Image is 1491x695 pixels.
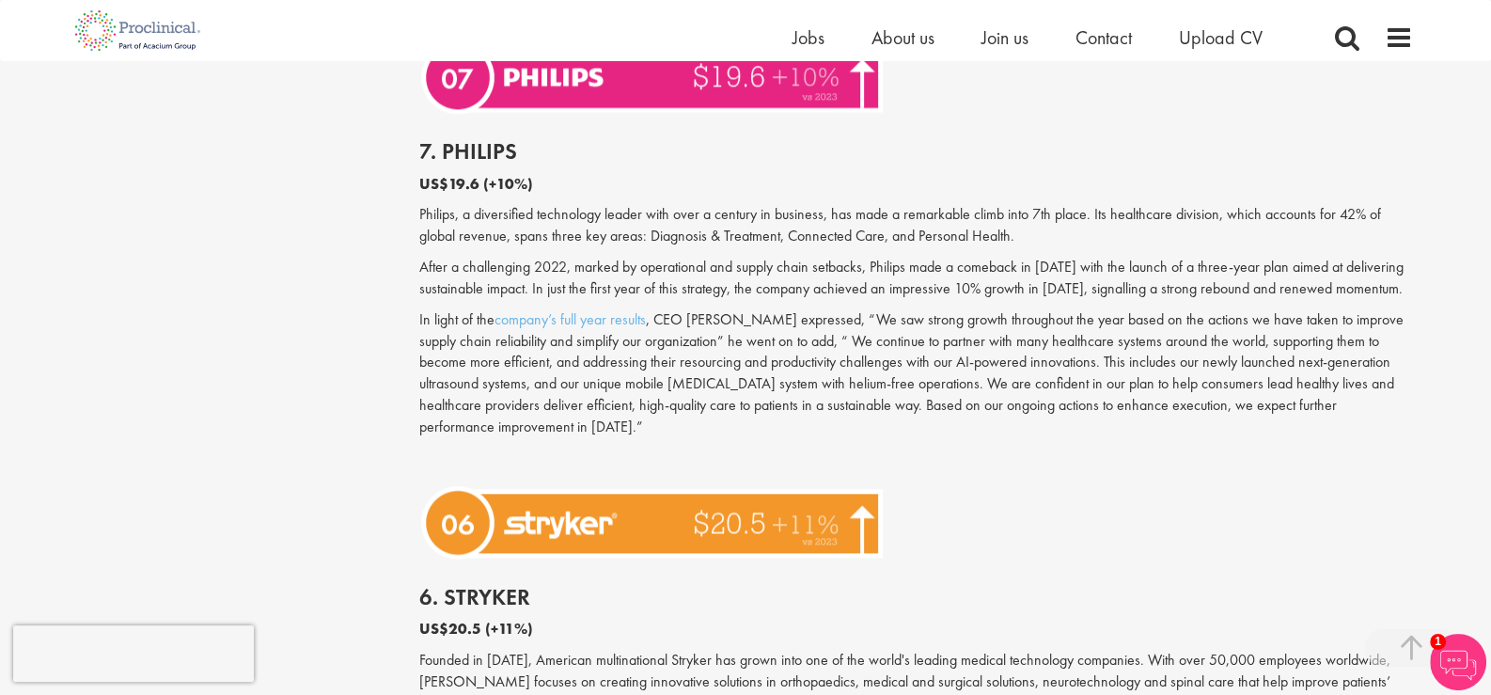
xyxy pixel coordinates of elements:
a: company’s full year results [494,309,646,329]
b: US$20.5 (+11%) [419,619,533,639]
a: Contact [1075,25,1132,50]
p: In light of the , CEO [PERSON_NAME] expressed, “We saw strong growth throughout the year based on... [419,309,1414,438]
iframe: reCAPTCHA [13,625,254,682]
p: After a challenging 2022, marked by operational and supply chain setbacks, Philips made a comebac... [419,257,1414,300]
a: Jobs [793,25,824,50]
h2: 6. Stryker [419,585,1414,609]
p: Philips, a diversified technology leader with over a century in business, has made a remarkable c... [419,204,1414,247]
h2: 7. Philips [419,139,1414,164]
b: US$19.6 (+10%) [419,174,533,194]
img: Chatbot [1430,634,1486,690]
span: 1 [1430,634,1446,650]
a: Join us [981,25,1028,50]
a: Upload CV [1179,25,1263,50]
a: About us [871,25,934,50]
